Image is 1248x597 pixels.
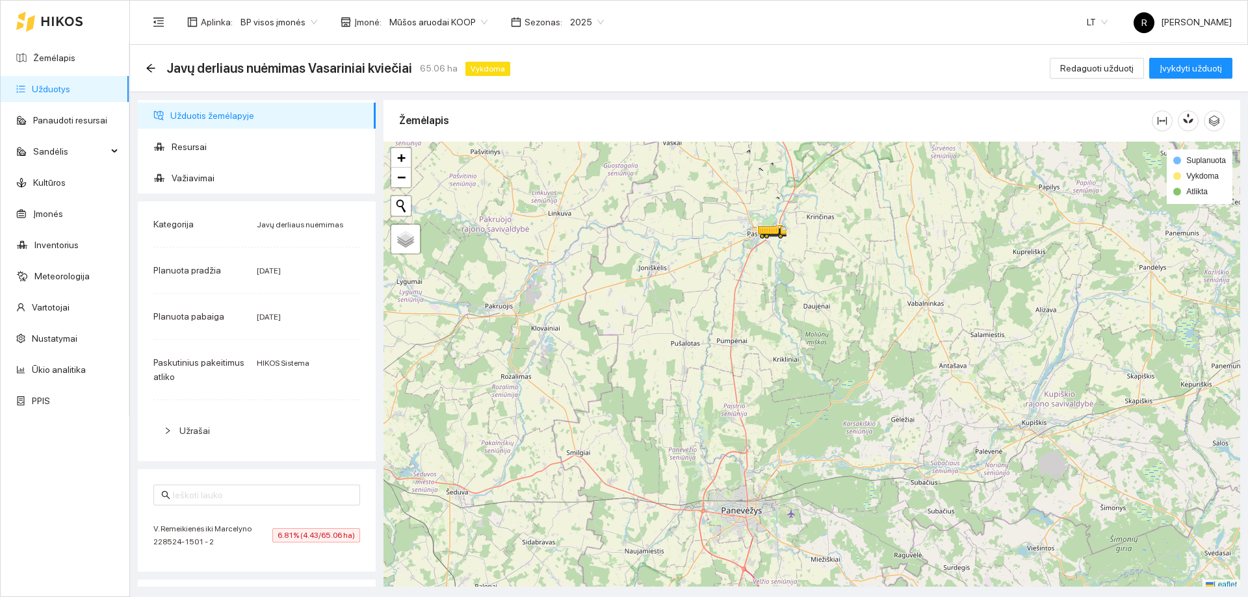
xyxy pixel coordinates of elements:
span: Planuota pabaiga [153,311,224,322]
a: Ūkio analitika [32,364,86,375]
span: [PERSON_NAME] [1134,17,1232,27]
span: HIKOS Sistema [257,359,309,368]
span: shop [341,17,351,27]
button: Įvykdyti užduotį [1149,58,1232,79]
a: Kultūros [33,177,66,188]
a: Užduotys [32,84,70,94]
a: Layers [391,225,420,253]
span: R [1141,12,1147,33]
span: Redaguoti užduotį [1060,61,1134,75]
span: column-width [1152,116,1172,126]
span: layout [187,17,198,27]
span: [DATE] [257,266,281,275]
span: Vykdoma [465,62,510,76]
span: Planuota pradžia [153,265,221,275]
span: 2025 [570,12,604,32]
span: − [397,169,406,185]
a: Vartotojai [32,302,70,312]
span: LT [1087,12,1108,32]
span: Paskutinius pakeitimus atliko [153,357,244,382]
span: Važiavimai [172,165,365,191]
span: menu-fold [153,16,164,28]
span: Suplanuota [1186,156,1226,165]
span: 65.06 ha [420,61,458,75]
button: Initiate a new search [391,196,411,216]
span: Atlikta [1186,187,1208,196]
span: V. Remeikienės iki Marcelyno 228524-1501 - 2 [153,522,272,548]
span: Aplinka : [201,15,233,29]
span: [DATE] [257,312,281,322]
a: Įmonės [33,209,63,219]
a: Panaudoti resursai [33,115,107,125]
a: Zoom out [391,168,411,187]
span: Užrašai [179,426,210,436]
a: Leaflet [1206,580,1237,589]
a: Žemėlapis [33,53,75,63]
span: Resursai [172,134,365,160]
span: Įvykdyti užduotį [1160,61,1222,75]
span: + [397,149,406,166]
span: Užduotis žemėlapyje [170,103,365,129]
button: column-width [1152,110,1173,131]
span: right [164,427,172,435]
span: Mūšos aruodai KOOP [389,12,487,32]
span: arrow-left [146,63,156,73]
input: Ieškoti lauko [173,488,352,502]
a: Inventorius [34,240,79,250]
span: Sandėlis [33,138,107,164]
div: Žemėlapis [399,102,1152,139]
div: Atgal [146,63,156,74]
span: Vykdoma [1186,171,1219,181]
button: menu-fold [146,9,172,35]
span: Įmonė : [354,15,382,29]
a: Meteorologija [34,271,90,281]
button: Redaguoti užduotį [1050,58,1144,79]
a: Redaguoti užduotį [1050,63,1144,73]
span: Javų derliaus nuėmimas Vasariniai kviečiai [166,58,412,79]
a: PPIS [32,396,50,406]
span: 6.81% (4.43/65.06 ha) [272,528,360,542]
span: calendar [511,17,521,27]
a: Zoom in [391,148,411,168]
span: BP visos įmonės [240,12,317,32]
span: Sezonas : [525,15,562,29]
span: Javų derliaus nuėmimas [257,220,343,229]
div: Užrašai [153,416,360,446]
a: Nustatymai [32,333,77,344]
span: Kategorija [153,219,194,229]
span: search [161,490,170,500]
